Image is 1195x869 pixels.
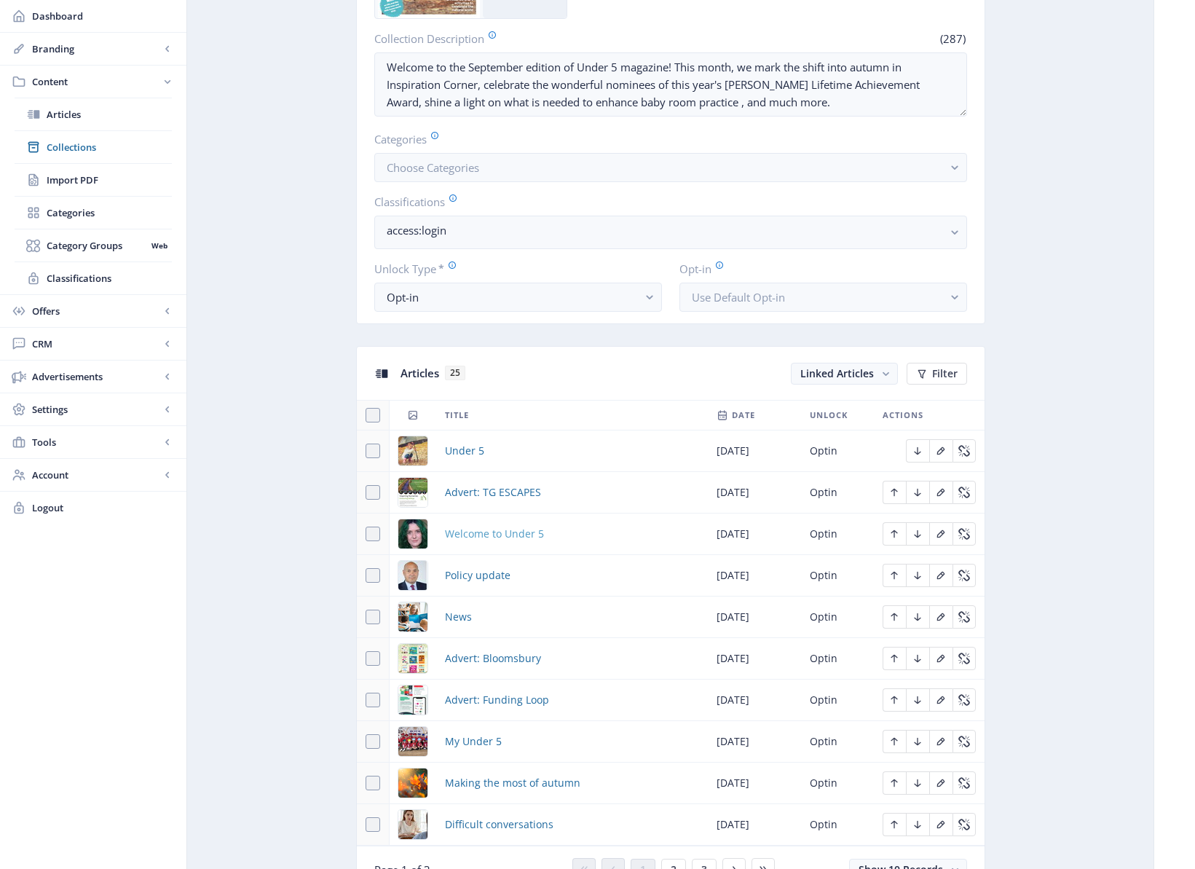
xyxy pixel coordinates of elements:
[32,500,175,515] span: Logout
[679,261,955,277] label: Opt-in
[801,472,874,514] td: Optin
[929,650,953,664] a: Edit page
[708,804,801,846] td: [DATE]
[708,638,801,680] td: [DATE]
[374,194,955,210] label: Classifications
[732,406,755,424] span: Date
[47,205,172,220] span: Categories
[401,366,439,380] span: Articles
[801,804,874,846] td: Optin
[398,810,427,839] img: img_14-1.jpg
[47,107,172,122] span: Articles
[374,216,967,249] button: access:login
[387,160,479,175] span: Choose Categories
[445,691,549,709] a: Advert: Funding Loop
[387,288,638,306] div: Opt-in
[445,525,544,543] span: Welcome to Under 5
[953,817,976,830] a: Edit page
[708,597,801,638] td: [DATE]
[32,402,160,417] span: Settings
[374,31,665,47] label: Collection Description
[374,131,955,147] label: Categories
[445,406,469,424] span: Title
[906,567,929,581] a: Edit page
[15,164,172,196] a: Import PDF
[906,775,929,789] a: Edit page
[801,555,874,597] td: Optin
[32,337,160,351] span: CRM
[445,366,465,380] span: 25
[445,442,484,460] a: Under 5
[801,638,874,680] td: Optin
[953,692,976,706] a: Edit page
[15,262,172,294] a: Classifications
[938,31,967,46] span: (287)
[15,131,172,163] a: Collections
[398,768,427,798] img: 25115531-6d50-45ce-8861-5e3694acc445.png
[929,775,953,789] a: Edit page
[801,721,874,763] td: Optin
[906,650,929,664] a: Edit page
[708,514,801,555] td: [DATE]
[929,443,953,457] a: Edit page
[883,567,906,581] a: Edit page
[32,369,160,384] span: Advertisements
[32,468,160,482] span: Account
[708,430,801,472] td: [DATE]
[445,484,541,501] a: Advert: TG ESCAPES
[953,443,976,457] a: Edit page
[929,817,953,830] a: Edit page
[932,368,958,380] span: Filter
[800,366,874,380] span: Linked Articles
[398,727,427,756] img: 142e04b1-0bd6-4536-91a0-95e084a5aaa6.png
[929,734,953,747] a: Edit page
[801,763,874,804] td: Optin
[906,526,929,540] a: Edit page
[801,514,874,555] td: Optin
[906,734,929,747] a: Edit page
[929,484,953,498] a: Edit page
[398,602,427,632] img: 83fde777-3742-4c4e-bff7-3fbb9f4e01a4.png
[883,692,906,706] a: Edit page
[398,519,427,548] img: img_3-2.jpg
[32,435,160,449] span: Tools
[47,173,172,187] span: Import PDF
[15,229,172,262] a: Category GroupsWeb
[32,304,160,318] span: Offers
[15,197,172,229] a: Categories
[398,561,427,590] img: img_4-4.jpg
[906,692,929,706] a: Edit page
[953,526,976,540] a: Edit page
[445,650,541,667] a: Advert: Bloomsbury
[801,430,874,472] td: Optin
[929,609,953,623] a: Edit page
[445,567,510,584] a: Policy update
[906,817,929,830] a: Edit page
[374,261,650,277] label: Unlock Type
[929,526,953,540] a: Edit page
[953,484,976,498] a: Edit page
[791,363,898,385] button: Linked Articles
[906,609,929,623] a: Edit page
[445,608,472,626] a: News
[883,734,906,747] a: Edit page
[953,650,976,664] a: Edit page
[398,478,427,507] img: img_2-1.jpg
[47,140,172,154] span: Collections
[801,597,874,638] td: Optin
[146,238,172,253] nb-badge: Web
[883,526,906,540] a: Edit page
[953,775,976,789] a: Edit page
[398,436,427,465] img: img_1-1.jpg
[708,680,801,721] td: [DATE]
[445,733,502,750] span: My Under 5
[445,816,553,833] span: Difficult conversations
[708,555,801,597] td: [DATE]
[445,774,580,792] span: Making the most of autumn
